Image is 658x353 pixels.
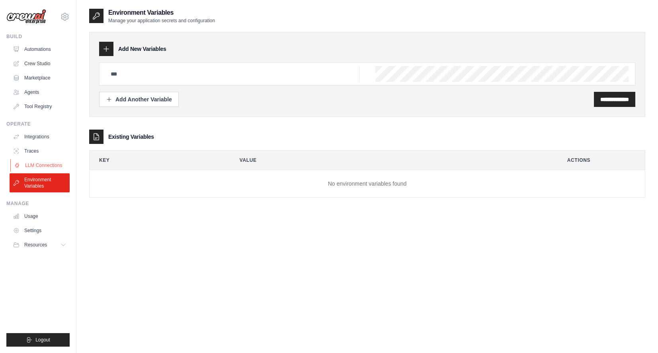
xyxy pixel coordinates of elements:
[108,8,215,17] h2: Environment Variables
[6,333,70,347] button: Logout
[10,43,70,56] a: Automations
[10,224,70,237] a: Settings
[108,133,154,141] h3: Existing Variables
[10,239,70,251] button: Resources
[108,17,215,24] p: Manage your application secrets and configuration
[6,121,70,127] div: Operate
[10,72,70,84] a: Marketplace
[230,151,551,170] th: Value
[6,200,70,207] div: Manage
[558,151,645,170] th: Actions
[10,173,70,192] a: Environment Variables
[10,159,70,172] a: LLM Connections
[106,95,172,103] div: Add Another Variable
[90,170,645,198] td: No environment variables found
[35,337,50,343] span: Logout
[118,45,166,53] h3: Add New Variables
[90,151,224,170] th: Key
[10,130,70,143] a: Integrations
[10,145,70,157] a: Traces
[10,100,70,113] a: Tool Registry
[6,9,46,24] img: Logo
[6,33,70,40] div: Build
[10,57,70,70] a: Crew Studio
[10,210,70,223] a: Usage
[10,86,70,99] a: Agents
[24,242,47,248] span: Resources
[99,92,179,107] button: Add Another Variable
